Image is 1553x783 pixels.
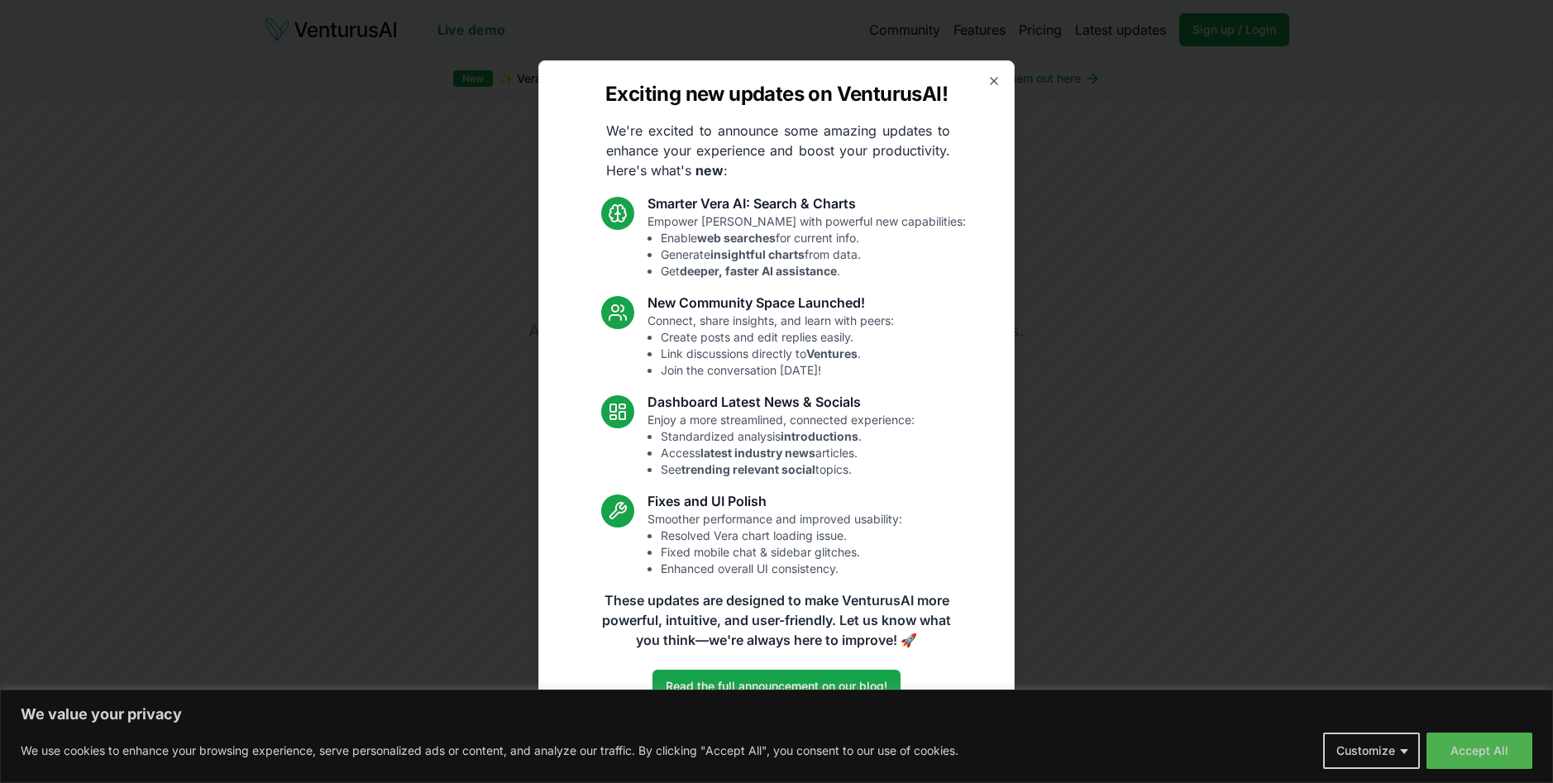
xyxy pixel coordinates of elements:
[661,346,894,362] li: Link discussions directly to .
[647,293,894,313] h3: New Community Space Launched!
[661,528,902,544] li: Resolved Vera chart loading issue.
[661,544,902,561] li: Fixed mobile chat & sidebar glitches.
[661,246,966,263] li: Generate from data.
[781,429,858,443] strong: introductions
[681,462,815,476] strong: trending relevant social
[661,362,894,379] li: Join the conversation [DATE]!
[647,412,915,478] p: Enjoy a more streamlined, connected experience:
[806,346,858,360] strong: Ventures
[710,247,805,261] strong: insightful charts
[700,446,815,460] strong: latest industry news
[661,561,902,577] li: Enhanced overall UI consistency.
[647,213,966,279] p: Empower [PERSON_NAME] with powerful new capabilities:
[652,670,901,703] a: Read the full announcement on our blog!
[647,313,894,379] p: Connect, share insights, and learn with peers:
[647,511,902,577] p: Smoother performance and improved usability:
[661,445,915,461] li: Access articles.
[647,491,902,511] h3: Fixes and UI Polish
[661,230,966,246] li: Enable for current info.
[661,263,966,279] li: Get .
[647,392,915,412] h3: Dashboard Latest News & Socials
[697,231,776,245] strong: web searches
[661,428,915,445] li: Standardized analysis .
[605,81,948,107] h2: Exciting new updates on VenturusAI!
[680,264,837,278] strong: deeper, faster AI assistance
[661,329,894,346] li: Create posts and edit replies easily.
[593,121,963,180] p: We're excited to announce some amazing updates to enhance your experience and boost your producti...
[661,461,915,478] li: See topics.
[591,590,962,650] p: These updates are designed to make VenturusAI more powerful, intuitive, and user-friendly. Let us...
[647,193,966,213] h3: Smarter Vera AI: Search & Charts
[695,162,724,179] strong: new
